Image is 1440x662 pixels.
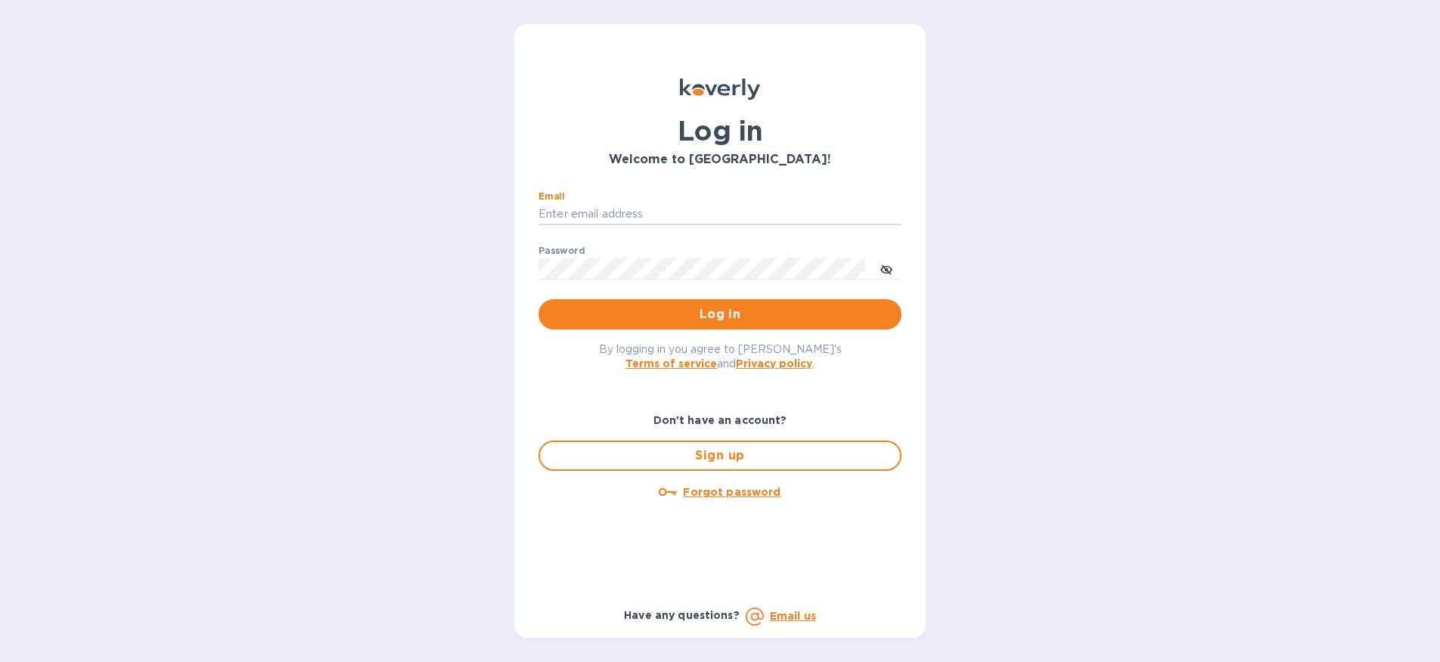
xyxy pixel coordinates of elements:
[538,441,902,471] button: Sign up
[653,414,787,426] b: Don't have an account?
[599,343,842,370] span: By logging in you agree to [PERSON_NAME]'s and .
[552,447,888,465] span: Sign up
[538,192,565,201] label: Email
[538,153,902,167] h3: Welcome to [GEOGRAPHIC_DATA]!
[538,246,585,255] label: Password
[770,610,816,622] a: Email us
[736,357,812,370] a: Privacy policy
[683,486,781,498] u: Forgot password
[538,203,902,226] input: Enter email address
[871,253,902,283] button: toggle password visibility
[538,299,902,329] button: Log in
[551,305,889,323] span: Log in
[538,115,902,147] h1: Log in
[624,609,740,621] b: Have any questions?
[625,357,717,370] a: Terms of service
[680,79,760,100] img: Koverly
